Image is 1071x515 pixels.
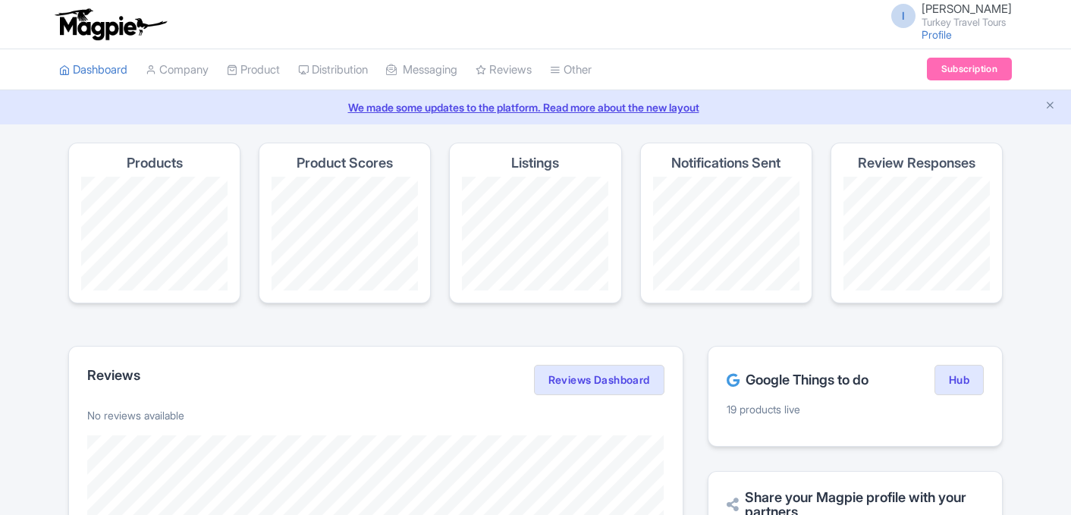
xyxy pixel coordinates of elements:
[146,49,209,91] a: Company
[386,49,457,91] a: Messaging
[891,4,916,28] span: I
[476,49,532,91] a: Reviews
[227,49,280,91] a: Product
[922,2,1012,16] span: [PERSON_NAME]
[671,155,780,171] h4: Notifications Sent
[87,407,664,423] p: No reviews available
[727,372,868,388] h2: Google Things to do
[1044,98,1056,115] button: Close announcement
[922,17,1012,27] small: Turkey Travel Tours
[934,365,984,395] a: Hub
[298,49,368,91] a: Distribution
[922,28,952,41] a: Profile
[858,155,975,171] h4: Review Responses
[87,368,140,383] h2: Reviews
[297,155,393,171] h4: Product Scores
[927,58,1012,80] a: Subscription
[882,3,1012,27] a: I [PERSON_NAME] Turkey Travel Tours
[127,155,183,171] h4: Products
[52,8,169,41] img: logo-ab69f6fb50320c5b225c76a69d11143b.png
[550,49,592,91] a: Other
[511,155,559,171] h4: Listings
[534,365,664,395] a: Reviews Dashboard
[9,99,1062,115] a: We made some updates to the platform. Read more about the new layout
[727,401,984,417] p: 19 products live
[59,49,127,91] a: Dashboard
